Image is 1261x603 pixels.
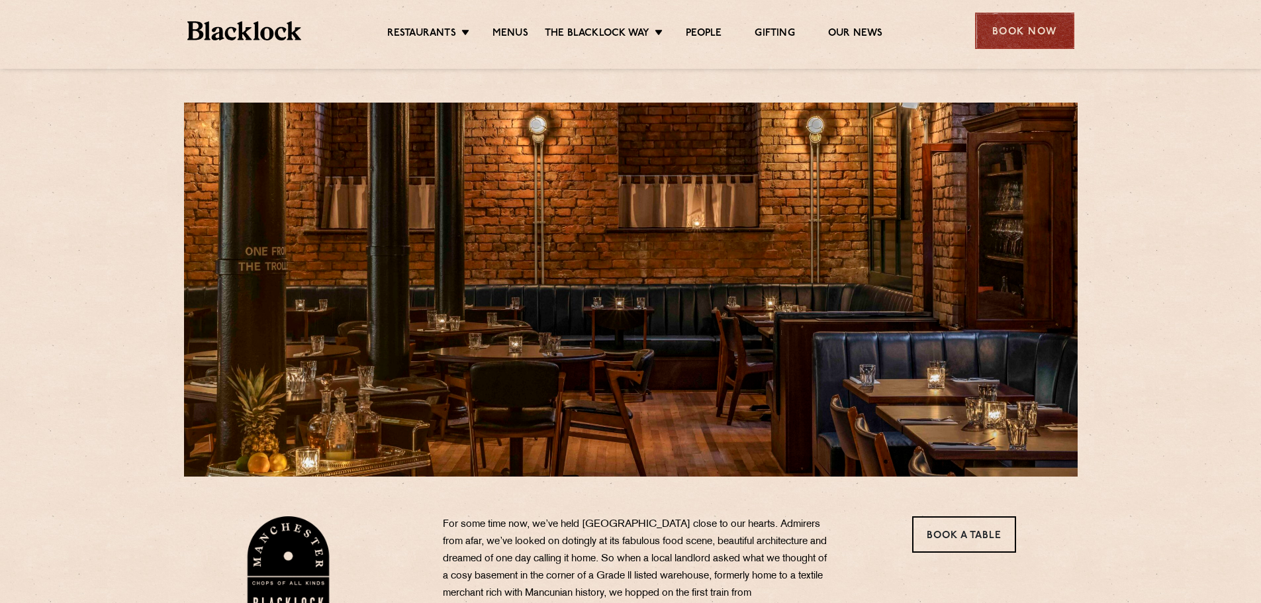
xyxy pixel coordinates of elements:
a: Our News [828,27,883,42]
a: Book a Table [912,516,1016,553]
a: The Blacklock Way [545,27,649,42]
a: Menus [492,27,528,42]
a: Restaurants [387,27,456,42]
img: BL_Textured_Logo-footer-cropped.svg [187,21,302,40]
div: Book Now [975,13,1074,49]
a: Gifting [755,27,794,42]
a: People [686,27,722,42]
